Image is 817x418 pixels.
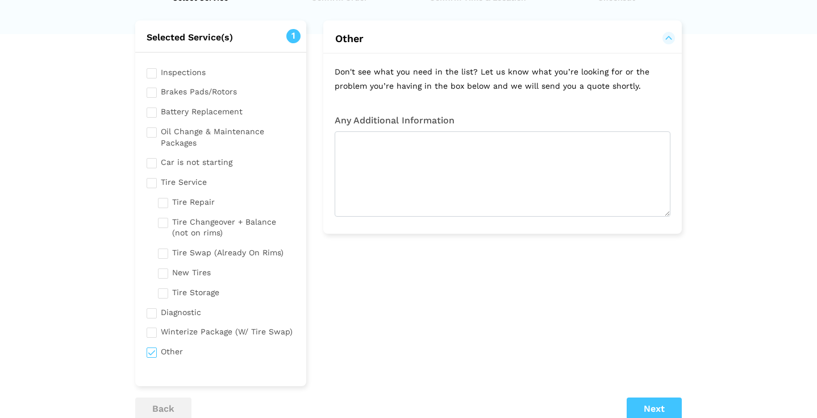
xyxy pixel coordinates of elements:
span: 1 [286,29,301,43]
p: Don't see what you need in the list? Let us know what you’re looking for or the problem you’re ha... [323,53,682,104]
button: Other [335,32,670,45]
h3: Any Additional Information [335,115,670,126]
h2: Selected Service(s) [135,32,306,43]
